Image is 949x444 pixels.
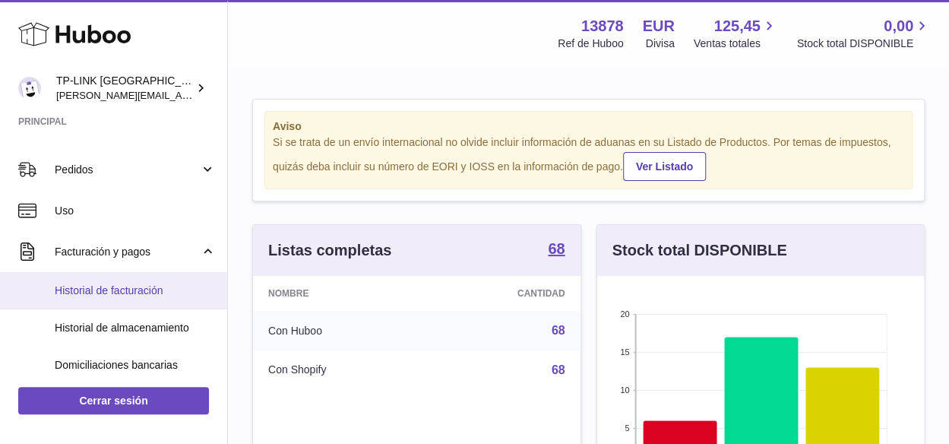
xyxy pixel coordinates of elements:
[620,385,629,395] text: 10
[694,36,778,51] span: Ventas totales
[620,309,629,319] text: 20
[612,240,787,261] h3: Stock total DISPONIBLE
[273,135,904,181] div: Si se trata de un envío internacional no olvide incluir información de aduanas en su Listado de P...
[56,89,305,101] span: [PERSON_NAME][EMAIL_ADDRESS][DOMAIN_NAME]
[552,363,565,376] a: 68
[268,240,391,261] h3: Listas completas
[643,16,675,36] strong: EUR
[253,276,427,311] th: Nombre
[646,36,675,51] div: Divisa
[548,241,565,259] a: 68
[55,358,216,373] span: Domiciliaciones bancarias
[694,16,778,51] a: 125,45 Ventas totales
[55,204,216,218] span: Uso
[55,284,216,298] span: Historial de facturación
[620,347,629,357] text: 15
[55,245,200,259] span: Facturación y pagos
[581,16,624,36] strong: 13878
[18,77,41,100] img: celia.yan@tp-link.com
[623,152,706,181] a: Ver Listado
[797,36,931,51] span: Stock total DISPONIBLE
[253,350,427,390] td: Con Shopify
[884,16,913,36] span: 0,00
[253,311,427,350] td: Con Huboo
[55,321,216,335] span: Historial de almacenamiento
[552,324,565,337] a: 68
[56,74,193,103] div: TP-LINK [GEOGRAPHIC_DATA], SOCIEDAD LIMITADA
[714,16,761,36] span: 125,45
[18,387,209,414] a: Cerrar sesión
[797,16,931,51] a: 0,00 Stock total DISPONIBLE
[625,423,629,433] text: 5
[55,163,200,177] span: Pedidos
[548,241,565,256] strong: 68
[273,119,904,134] strong: Aviso
[558,36,623,51] div: Ref de Huboo
[427,276,580,311] th: Cantidad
